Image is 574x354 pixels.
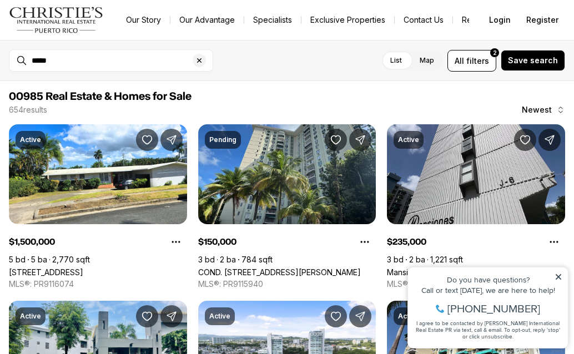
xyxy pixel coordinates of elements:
[160,305,183,327] button: Share Property
[9,105,47,114] p: 654 results
[349,129,371,151] button: Share Property
[9,267,83,277] a: 13 CALLE, GUAYNABO PR, 00966
[12,36,160,43] div: Call or text [DATE], we are here to help!
[349,305,371,327] button: Share Property
[193,50,213,71] button: Clear search input
[209,135,236,144] p: Pending
[538,129,561,151] button: Share Property
[14,68,158,89] span: I agree to be contacted by [PERSON_NAME] International Real Estate PR via text, call & email. To ...
[447,50,496,72] button: Allfilters2
[136,129,158,151] button: Save Property: 13 CALLE
[136,305,158,327] button: Save Property: 161 AVE. CESAR GONZALEZ COND. PAVILLION COURT #10B
[514,129,536,151] button: Save Property: Mansiones Los Caobos AVENIDA SAN PATRICIO #10-B
[9,7,104,33] img: logo
[455,55,464,67] span: All
[354,231,376,253] button: Property options
[453,12,510,28] a: Resources
[117,12,170,28] a: Our Story
[20,135,41,144] p: Active
[160,129,183,151] button: Share Property
[325,305,347,327] button: Save Property: 100 CALLE ALCALA, COLLEGE PARK APTS #2101
[395,12,452,28] button: Contact Us
[12,25,160,33] div: Do you have questions?
[20,312,41,321] p: Active
[9,91,192,102] span: 00985 Real Estate & Homes for Sale
[209,312,230,321] p: Active
[325,129,347,151] button: Save Property: COND. CONCORDIA GARDENS II #11-K
[522,105,552,114] span: Newest
[301,12,394,28] a: Exclusive Properties
[508,56,558,65] span: Save search
[482,9,517,31] button: Login
[520,9,565,31] button: Register
[381,50,411,70] label: List
[493,48,497,57] span: 2
[501,50,565,71] button: Save search
[543,231,565,253] button: Property options
[489,16,511,24] span: Login
[398,135,419,144] p: Active
[165,231,187,253] button: Property options
[198,267,361,277] a: COND. CONCORDIA GARDENS II #11-K, SAN JUAN PR, 00924
[411,50,443,70] label: Map
[466,55,489,67] span: filters
[398,312,419,321] p: Active
[515,99,572,121] button: Newest
[526,16,558,24] span: Register
[46,52,138,63] span: [PHONE_NUMBER]
[387,267,565,277] a: Mansiones Los Caobos AVENIDA SAN PATRICIO #10-B, GUAYNABO PR, 00968
[170,12,244,28] a: Our Advantage
[244,12,301,28] a: Specialists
